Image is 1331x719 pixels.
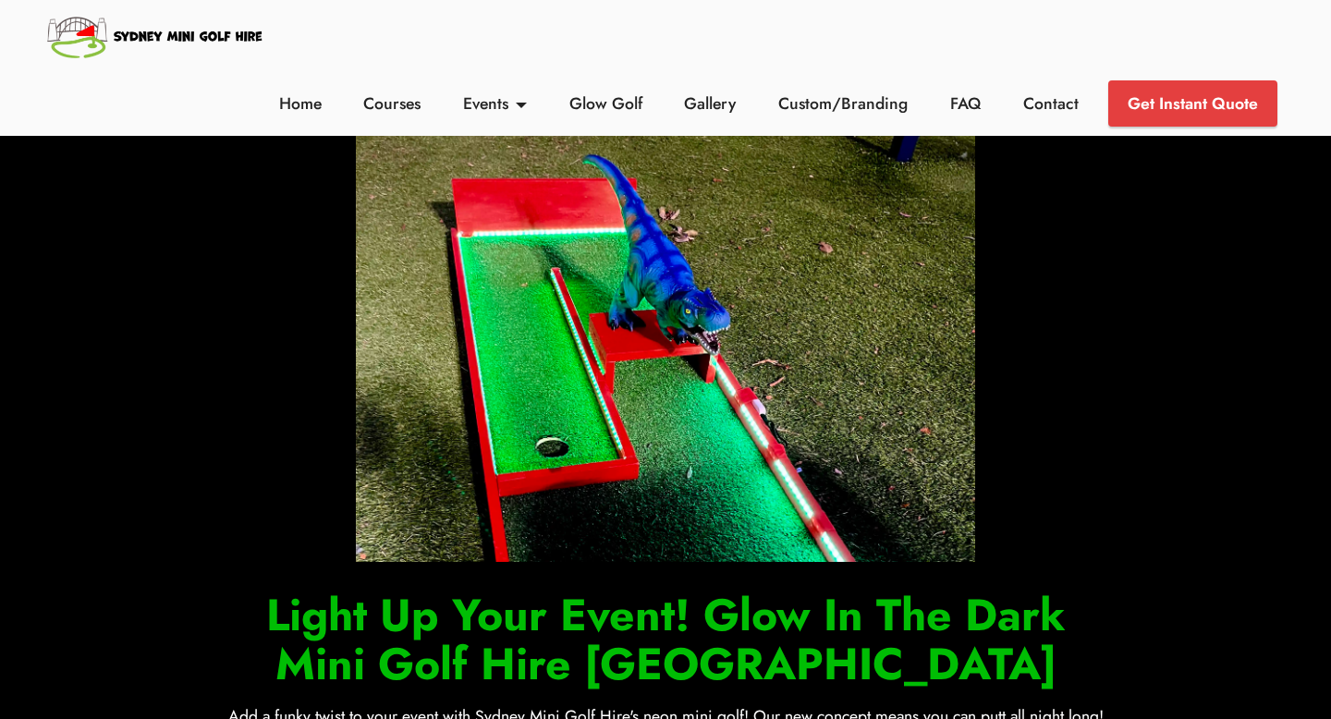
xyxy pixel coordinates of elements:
a: Home [274,91,326,116]
a: Gallery [679,91,741,116]
a: FAQ [946,91,986,116]
a: Glow Golf [564,91,647,116]
img: Glow In the Dark Mini Golf Hire Sydney [356,118,976,562]
a: Get Instant Quote [1108,80,1277,127]
a: Contact [1018,91,1083,116]
strong: Light Up Your Event! Glow In The Dark Mini Golf Hire [GEOGRAPHIC_DATA] [266,583,1066,696]
a: Custom/Branding [774,91,913,116]
a: Courses [359,91,426,116]
img: Sydney Mini Golf Hire [44,9,267,63]
a: Events [458,91,532,116]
